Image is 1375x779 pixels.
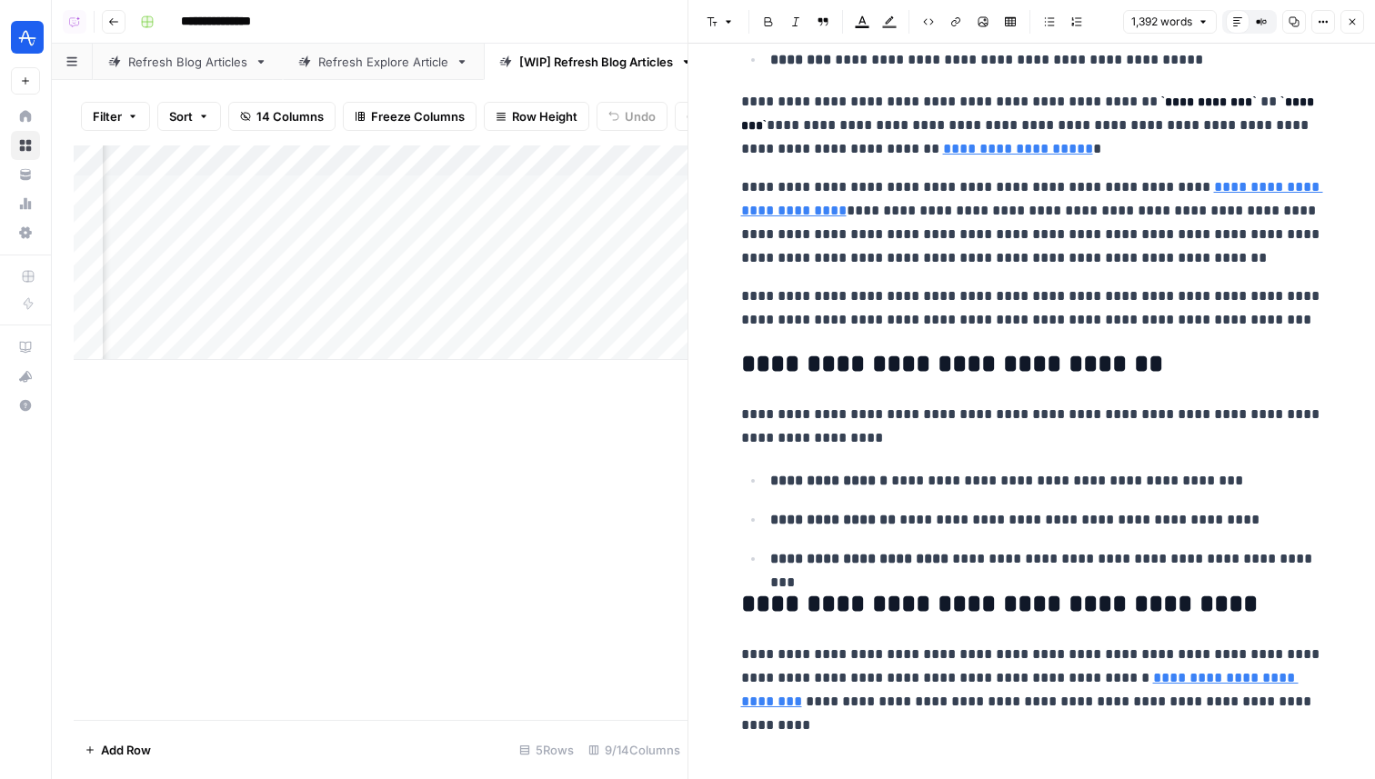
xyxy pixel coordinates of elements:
a: Settings [11,218,40,247]
div: 5 Rows [512,735,581,764]
button: Workspace: Amplitude [11,15,40,60]
button: Sort [157,102,221,131]
a: Browse [11,131,40,160]
span: Add Row [101,741,151,759]
button: Help + Support [11,391,40,420]
a: Refresh Explore Article [283,44,484,80]
button: What's new? [11,362,40,391]
a: Your Data [11,160,40,189]
button: Filter [81,102,150,131]
span: Undo [625,107,656,125]
a: AirOps Academy [11,333,40,362]
a: Home [11,102,40,131]
button: 14 Columns [228,102,336,131]
a: [WIP] Refresh Blog Articles [484,44,708,80]
span: 1,392 words [1131,14,1192,30]
div: Refresh Explore Article [318,53,448,71]
a: Refresh Blog Articles [93,44,283,80]
button: Freeze Columns [343,102,477,131]
div: What's new? [12,363,39,390]
span: 14 Columns [256,107,324,125]
button: 1,392 words [1123,10,1217,34]
div: Refresh Blog Articles [128,53,247,71]
span: Row Height [512,107,577,125]
a: Usage [11,189,40,218]
div: 9/14 Columns [581,735,687,764]
span: Filter [93,107,122,125]
button: Row Height [484,102,589,131]
button: Undo [597,102,667,131]
span: Freeze Columns [371,107,465,125]
div: [WIP] Refresh Blog Articles [519,53,673,71]
span: Sort [169,107,193,125]
img: Amplitude Logo [11,21,44,54]
button: Add Row [74,735,162,764]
